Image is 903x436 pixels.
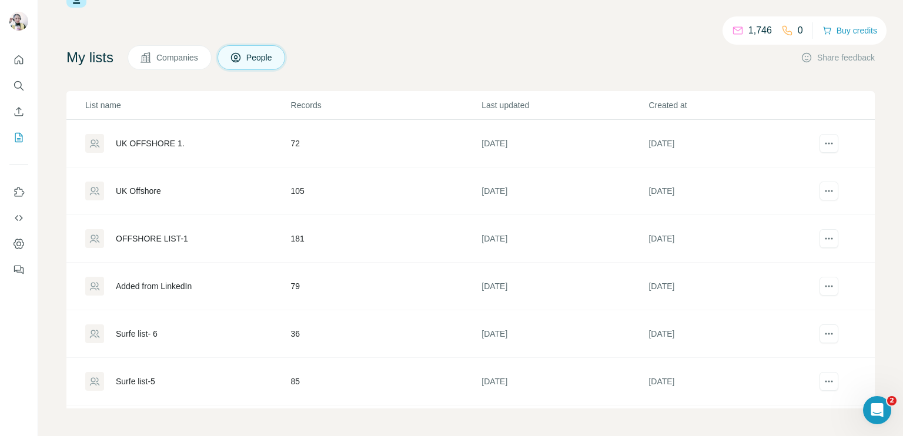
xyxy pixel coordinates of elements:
td: 85 [290,358,481,405]
button: Feedback [9,259,28,280]
div: OFFSHORE LIST-1 [116,233,188,244]
button: Search [9,75,28,96]
td: 36 [290,310,481,358]
button: Share feedback [801,52,875,63]
p: 0 [798,24,803,38]
td: [DATE] [648,358,815,405]
p: 1,746 [748,24,772,38]
div: Surfe list- 6 [116,328,158,340]
div: UK Offshore [116,185,161,197]
div: Surfe list-5 [116,375,155,387]
button: Buy credits [822,22,877,39]
button: actions [820,372,838,391]
button: Use Surfe on LinkedIn [9,182,28,203]
td: 105 [290,167,481,215]
td: [DATE] [648,215,815,263]
td: [DATE] [481,215,648,263]
td: [DATE] [648,263,815,310]
div: Added from LinkedIn [116,280,192,292]
div: UK OFFSHORE 1. [116,137,185,149]
td: 72 [290,120,481,167]
img: Avatar [9,12,28,31]
p: Last updated [481,99,647,111]
td: 79 [290,263,481,310]
p: Created at [648,99,814,111]
button: Use Surfe API [9,207,28,229]
td: [DATE] [481,120,648,167]
p: Records [291,99,481,111]
span: People [246,52,273,63]
span: Companies [156,52,199,63]
td: [DATE] [648,167,815,215]
td: [DATE] [481,358,648,405]
p: List name [85,99,290,111]
button: Quick start [9,49,28,71]
button: Enrich CSV [9,101,28,122]
button: actions [820,277,838,296]
button: actions [820,134,838,153]
button: actions [820,324,838,343]
span: 2 [887,396,897,405]
button: actions [820,229,838,248]
td: [DATE] [481,263,648,310]
button: My lists [9,127,28,148]
td: [DATE] [648,310,815,358]
td: [DATE] [481,310,648,358]
td: [DATE] [481,167,648,215]
button: actions [820,182,838,200]
h4: My lists [66,48,113,67]
button: Dashboard [9,233,28,254]
iframe: Intercom live chat [863,396,891,424]
td: 181 [290,215,481,263]
td: [DATE] [648,120,815,167]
